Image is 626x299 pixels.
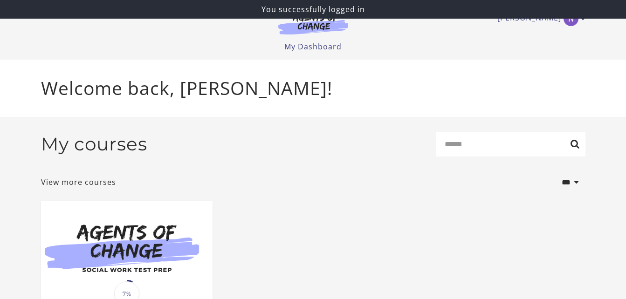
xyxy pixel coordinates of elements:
[268,13,358,34] img: Agents of Change Logo
[41,133,147,155] h2: My courses
[41,177,116,188] a: View more courses
[284,41,342,52] a: My Dashboard
[4,4,622,15] p: You successfully logged in
[41,75,585,102] p: Welcome back, [PERSON_NAME]!
[497,11,581,26] a: Toggle menu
